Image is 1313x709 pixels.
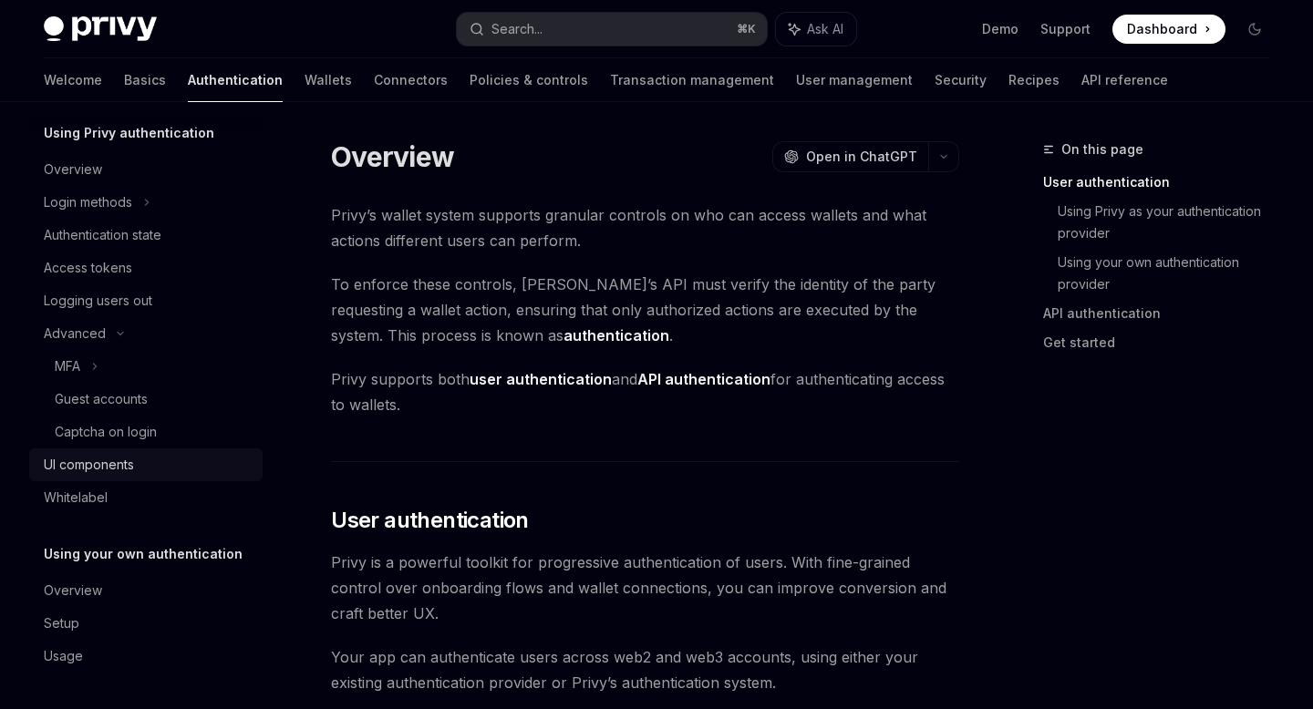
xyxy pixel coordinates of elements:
a: User authentication [1043,168,1284,197]
button: Ask AI [776,13,856,46]
span: Privy supports both and for authenticating access to wallets. [331,366,959,417]
span: Ask AI [807,20,843,38]
a: API authentication [1043,299,1284,328]
a: Basics [124,58,166,102]
a: Dashboard [1112,15,1225,44]
a: Using Privy as your authentication provider [1058,197,1284,248]
a: Authentication [188,58,283,102]
div: Advanced [44,323,106,344]
a: Policies & controls [470,58,588,102]
a: Logging users out [29,284,263,317]
a: Captcha on login [29,416,263,448]
span: Open in ChatGPT [806,148,917,166]
h5: Using your own authentication [44,543,243,565]
a: Using your own authentication provider [1058,248,1284,299]
a: Recipes [1008,58,1060,102]
span: ⌘ K [737,22,756,36]
a: Access tokens [29,252,263,284]
button: Search...⌘K [457,13,766,46]
a: Support [1040,20,1091,38]
div: Overview [44,159,102,180]
a: Overview [29,153,263,186]
a: Demo [982,20,1018,38]
a: Get started [1043,328,1284,357]
a: Guest accounts [29,383,263,416]
a: API reference [1081,58,1168,102]
span: Privy is a powerful toolkit for progressive authentication of users. With fine-grained control ov... [331,550,959,626]
span: Dashboard [1127,20,1197,38]
div: Access tokens [44,257,132,279]
div: Authentication state [44,224,161,246]
a: Security [935,58,987,102]
span: To enforce these controls, [PERSON_NAME]’s API must verify the identity of the party requesting a... [331,272,959,348]
a: User management [796,58,913,102]
a: Welcome [44,58,102,102]
h1: Overview [331,140,454,173]
strong: API authentication [637,370,770,388]
a: UI components [29,448,263,481]
div: Login methods [44,191,132,213]
div: Overview [44,580,102,601]
div: Setup [44,612,79,634]
a: Transaction management [610,58,774,102]
a: Wallets [305,58,352,102]
a: Whitelabel [29,481,263,514]
div: MFA [55,355,80,377]
div: Search... [491,18,543,40]
a: Connectors [374,58,448,102]
div: Usage [44,645,83,667]
strong: authentication [563,326,669,344]
a: Setup [29,607,263,640]
div: Guest accounts [55,388,148,410]
div: UI components [44,454,134,476]
strong: user authentication [470,370,612,388]
div: Whitelabel [44,487,108,509]
button: Open in ChatGPT [772,141,928,172]
div: Logging users out [44,290,152,312]
a: Usage [29,640,263,673]
span: User authentication [331,506,529,535]
a: Authentication state [29,219,263,252]
a: Overview [29,574,263,607]
span: Your app can authenticate users across web2 and web3 accounts, using either your existing authent... [331,644,959,695]
div: Captcha on login [55,421,157,443]
span: On this page [1061,139,1143,160]
button: Toggle dark mode [1240,15,1269,44]
h5: Using Privy authentication [44,122,214,144]
img: dark logo [44,16,157,42]
span: Privy’s wallet system supports granular controls on who can access wallets and what actions diffe... [331,202,959,253]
